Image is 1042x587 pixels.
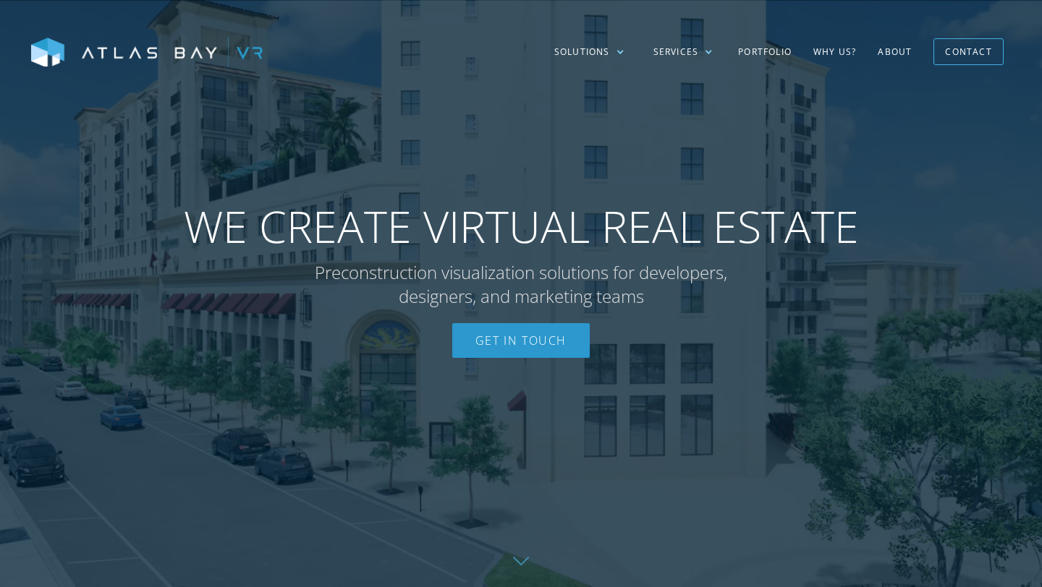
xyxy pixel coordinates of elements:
a: Portfolio [727,31,802,73]
img: Atlas Bay VR Logo [31,38,263,68]
p: Preconstruction visualization solutions for developers, designers, and marketing teams [286,260,756,309]
a: Contact [933,38,1003,65]
a: Why US? [802,31,867,73]
a: Get In Touch [452,323,590,358]
span: WE CREATE VIRTUAL REAL ESTATE [184,200,859,253]
a: About [867,31,923,73]
div: Contact [945,40,991,63]
div: Solutions [540,31,639,73]
div: Solutions [554,46,610,59]
img: Down further on page [513,557,529,565]
div: Services [653,46,699,59]
div: Services [639,31,728,73]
